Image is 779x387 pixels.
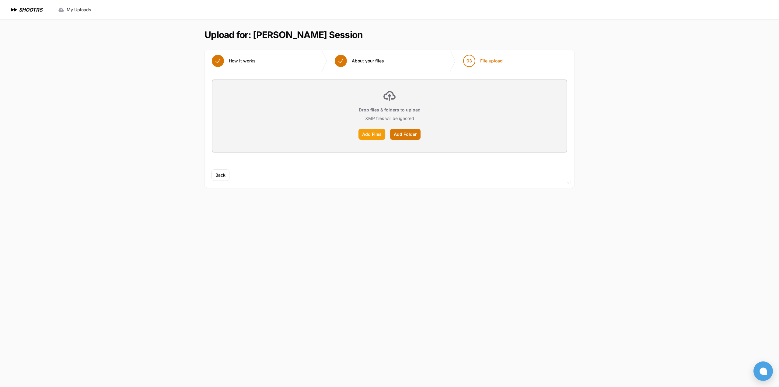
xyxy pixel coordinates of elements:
button: 03 File upload [456,50,510,72]
label: Add Folder [390,129,421,140]
div: v2 [567,179,571,186]
h1: SHOOTRS [19,6,42,13]
span: About your files [352,58,384,64]
a: My Uploads [54,4,95,15]
span: 03 [466,58,472,64]
h1: Upload for: [PERSON_NAME] Session [204,29,363,40]
label: Add Files [358,129,385,140]
span: My Uploads [67,7,91,13]
span: File upload [480,58,503,64]
button: How it works [204,50,263,72]
button: Open chat window [753,361,773,381]
a: SHOOTRS SHOOTRS [10,6,42,13]
button: Back [212,170,229,181]
p: Drop files & folders to upload [359,107,421,113]
img: SHOOTRS [10,6,19,13]
button: About your files [327,50,391,72]
p: XMP files will be ignored [365,115,414,121]
span: Back [215,172,225,178]
span: How it works [229,58,256,64]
